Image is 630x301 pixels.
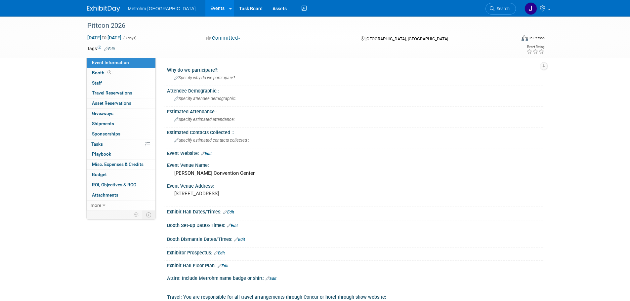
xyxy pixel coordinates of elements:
[87,58,155,68] a: Event Information
[167,107,543,115] div: Estimated Attendance::
[87,129,155,139] a: Sponsorships
[87,45,115,52] td: Tags
[167,160,543,169] div: Event Venue Name:
[87,180,155,190] a: ROI, Objectives & ROO
[477,34,545,44] div: Event Format
[218,264,229,268] a: Edit
[167,234,543,243] div: Booth Dismantle Dates/Times:
[123,36,137,40] span: (3 days)
[227,223,238,228] a: Edit
[92,172,107,177] span: Budget
[92,131,120,136] span: Sponsorships
[167,207,543,215] div: Exhibit Hall Dates/Times:
[87,149,155,159] a: Playbook
[91,141,103,147] span: Tasks
[525,2,537,15] img: Joanne Yam
[92,90,132,95] span: Travel Reservations
[174,191,316,197] pre: [STREET_ADDRESS]
[101,35,107,40] span: to
[201,151,212,156] a: Edit
[87,119,155,129] a: Shipments
[494,6,510,11] span: Search
[87,35,122,41] span: [DATE] [DATE]
[167,86,543,94] div: Attendee Demographic::
[106,70,112,75] span: Booth not reserved yet
[87,201,155,210] a: more
[128,6,196,11] span: Metrohm [GEOGRAPHIC_DATA]
[92,100,131,106] span: Asset Reservations
[223,210,234,214] a: Edit
[104,47,115,51] a: Edit
[87,109,155,119] a: Giveaways
[142,210,155,219] td: Toggle Event Tabs
[167,273,543,282] div: Attire: Include Metrohm name badge or shirt:
[91,203,101,208] span: more
[87,88,155,98] a: Travel Reservations
[87,160,155,169] a: Misc. Expenses & Credits
[167,148,543,157] div: Event Website:
[92,192,118,198] span: Attachments
[92,60,129,65] span: Event Information
[485,3,516,15] a: Search
[167,292,543,300] div: Travel: You are responsible for all travel arrangements through Concur or hotel through show webs...
[131,210,142,219] td: Personalize Event Tab Strip
[174,117,235,122] span: Specify estimated attendance:
[87,78,155,88] a: Staff
[167,220,543,229] div: Booth Set-up Dates/Times:
[529,36,545,41] div: In-Person
[87,98,155,108] a: Asset Reservations
[266,276,276,281] a: Edit
[85,20,506,32] div: Pittcon 2026
[87,170,155,180] a: Budget
[92,111,113,116] span: Giveaways
[167,181,543,189] div: Event Venue Address:
[87,6,120,12] img: ExhibitDay
[174,138,249,143] span: Specify estimated contacts collected :
[234,237,245,242] a: Edit
[87,139,155,149] a: Tasks
[172,168,538,178] div: [PERSON_NAME] Convention Center
[167,261,543,269] div: Exhibit Hall Floor Plan:
[214,251,225,255] a: Edit
[92,162,144,167] span: Misc. Expenses & Credits
[92,80,102,86] span: Staff
[87,68,155,78] a: Booth
[167,65,543,73] div: Why do we participate?:
[167,128,543,136] div: Estimated Contacts Collected ::
[87,190,155,200] a: Attachments
[522,35,528,41] img: Format-Inperson.png
[174,96,236,101] span: Specify attendee demographic:
[92,121,114,126] span: Shipments
[174,75,235,80] span: Specify why do we participate?
[526,45,544,49] div: Event Rating
[92,182,136,187] span: ROI, Objectives & ROO
[92,70,112,75] span: Booth
[204,35,243,42] button: Committed
[365,36,448,41] span: [GEOGRAPHIC_DATA], [GEOGRAPHIC_DATA]
[167,248,543,256] div: Exhibitor Prospectus:
[92,151,111,157] span: Playbook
